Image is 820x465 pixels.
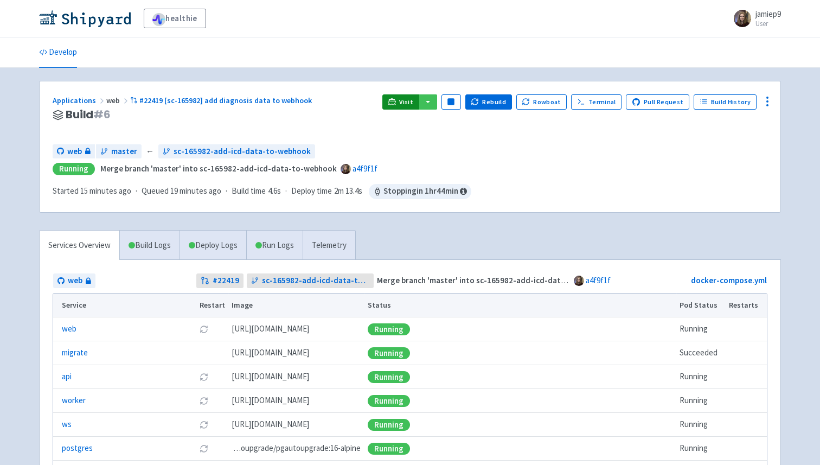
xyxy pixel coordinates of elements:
th: Image [228,294,364,317]
a: Deploy Logs [180,231,246,260]
th: Service [53,294,196,317]
span: Stopping in 1 hr 44 min [369,184,471,199]
div: Running [368,443,410,455]
th: Status [364,294,676,317]
td: Running [676,413,726,437]
a: a4f9f1f [353,163,377,174]
a: jamiep9 User [727,10,781,27]
a: Telemetry [303,231,355,260]
div: Running [53,163,95,175]
a: docker-compose.yml [691,275,767,285]
th: Restart [196,294,228,317]
span: sc-165982-add-icd-data-to-webhook [174,145,311,158]
span: ← [146,145,154,158]
span: Build time [232,185,266,198]
button: Restart pod [200,421,208,429]
span: Queued [142,186,221,196]
a: Build Logs [120,231,180,260]
span: [DOMAIN_NAME][URL] [232,418,309,431]
span: pgautoupgrade/pgautoupgrade:16-alpine [232,442,361,455]
span: Started [53,186,131,196]
a: web [62,323,76,335]
a: Applications [53,95,106,105]
a: Pull Request [626,94,689,110]
a: Build History [694,94,757,110]
span: [DOMAIN_NAME][URL] [232,323,309,335]
span: [DOMAIN_NAME][URL] [232,394,309,407]
a: master [96,144,142,159]
button: Restart pod [200,373,208,381]
span: # 6 [93,107,111,122]
button: Restart pod [200,325,208,334]
a: Develop [39,37,77,68]
span: 2m 13.4s [334,185,362,198]
strong: # 22419 [213,275,239,287]
span: master [111,145,137,158]
span: 4.6s [268,185,281,198]
a: postgres [62,442,93,455]
span: sc-165982-add-icd-data-to-webhook [262,275,370,287]
a: web [53,144,95,159]
a: a4f9f1f [586,275,611,285]
a: Services Overview [40,231,119,260]
img: Shipyard logo [39,10,131,27]
span: web [68,275,82,287]
span: Build [66,109,111,121]
a: Terminal [571,94,622,110]
time: 15 minutes ago [80,186,131,196]
div: Running [368,419,410,431]
strong: Merge branch 'master' into sc-165982-add-icd-data-to-webhook [377,275,613,285]
span: web [67,145,82,158]
time: 19 minutes ago [170,186,221,196]
span: web [106,95,130,105]
a: migrate [62,347,88,359]
button: Rowboat [516,94,567,110]
th: Pod Status [676,294,726,317]
a: ws [62,418,72,431]
a: Visit [382,94,419,110]
button: Rebuild [465,94,512,110]
a: api [62,371,72,383]
div: Running [368,371,410,383]
div: Running [368,395,410,407]
td: Running [676,437,726,461]
span: Visit [399,98,413,106]
td: Succeeded [676,341,726,365]
button: Restart pod [200,397,208,405]
span: jamiep9 [755,9,781,19]
button: Restart pod [200,444,208,453]
td: Running [676,317,726,341]
button: Pause [441,94,461,110]
a: sc-165982-add-icd-data-to-webhook [158,144,315,159]
small: User [755,20,781,27]
div: Running [368,347,410,359]
div: Running [368,323,410,335]
a: Run Logs [246,231,303,260]
span: Deploy time [291,185,332,198]
a: worker [62,394,86,407]
span: [DOMAIN_NAME][URL] [232,347,309,359]
a: #22419 [sc-165982] add diagnosis data to webhook [130,95,313,105]
a: web [53,273,95,288]
td: Running [676,365,726,389]
div: · · · [53,184,471,199]
span: [DOMAIN_NAME][URL] [232,371,309,383]
a: sc-165982-add-icd-data-to-webhook [247,273,374,288]
a: #22419 [196,273,244,288]
a: healthie [144,9,206,28]
th: Restarts [726,294,767,317]
td: Running [676,389,726,413]
strong: Merge branch 'master' into sc-165982-add-icd-data-to-webhook [100,163,337,174]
